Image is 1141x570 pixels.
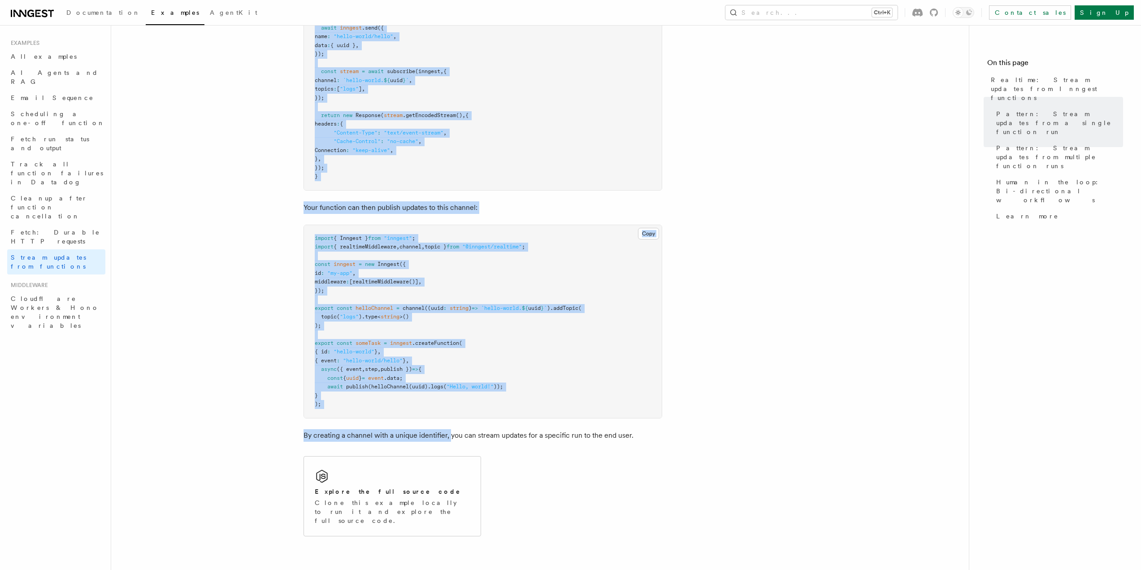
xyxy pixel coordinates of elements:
[334,244,396,250] span: { realtimeMiddleware
[381,313,399,320] span: string
[725,5,898,20] button: Search...Ctrl+K
[362,25,377,31] span: .send
[327,348,330,355] span: :
[368,375,384,381] span: event
[11,135,89,152] span: Fetch run status and output
[151,9,199,16] span: Examples
[362,366,365,372] span: ,
[365,366,377,372] span: step
[362,68,365,74] span: =
[447,383,494,390] span: "Hello, world!"
[393,33,396,39] span: ,
[578,305,581,311] span: (
[315,322,321,329] span: );
[340,25,362,31] span: inngest
[315,401,321,407] span: );
[443,130,447,136] span: ,
[996,178,1123,205] span: Human in the loop: Bi-directional workflows
[396,305,399,311] span: =
[547,305,550,311] span: )
[384,112,403,118] span: stream
[327,33,330,39] span: :
[11,69,98,85] span: AI Agents and RAG
[462,112,465,118] span: ,
[993,140,1123,174] a: Pattern: Stream updates from multiple function runs
[7,282,48,289] span: Middleware
[425,244,447,250] span: topic }
[334,86,337,92] span: :
[321,112,340,118] span: return
[387,138,418,144] span: "no-cache"
[987,72,1123,106] a: Realtime: Stream updates from Inngest functions
[337,313,340,320] span: (
[384,375,403,381] span: .data;
[7,131,105,156] a: Fetch run status and output
[399,244,421,250] span: channel
[337,121,340,127] span: :
[343,375,346,381] span: {
[334,33,393,39] span: "hello-world/hello"
[7,106,105,131] a: Scheduling a one-off function
[315,156,318,162] span: }
[356,305,393,311] span: helloChannel
[61,3,146,24] a: Documentation
[330,42,356,48] span: { uuid }
[315,348,327,355] span: { id
[304,201,662,214] p: Your function can then publish updates to this channel:
[340,313,359,320] span: "logs"
[425,305,443,311] span: ((uuid
[343,112,352,118] span: new
[447,244,459,250] span: from
[321,270,324,276] span: :
[443,383,447,390] span: (
[321,25,337,31] span: await
[409,77,412,83] span: ,
[7,48,105,65] a: All examples
[381,138,384,144] span: :
[403,112,456,118] span: .getEncodedStream
[327,375,343,381] span: const
[403,305,425,311] span: channel
[315,487,461,496] h2: Explore the full source code
[396,244,399,250] span: ,
[377,130,381,136] span: :
[7,224,105,249] a: Fetch: Durable HTTP requests
[7,90,105,106] a: Email Sequence
[991,75,1123,102] span: Realtime: Stream updates from Inngest functions
[327,270,352,276] span: "my-app"
[334,261,356,267] span: inngest
[362,313,377,320] span: .type
[315,498,470,525] p: Clone this example locally to run it and explore the full source code.
[334,138,381,144] span: "Cache-Control"
[315,357,337,364] span: { event
[337,305,352,311] span: const
[337,86,340,92] span: [
[11,229,100,245] span: Fetch: Durable HTTP requests
[337,77,340,83] span: :
[349,278,352,285] span: [
[418,366,421,372] span: {
[11,161,103,186] span: Track all function failures in Datadog
[403,77,406,83] span: }
[377,313,381,320] span: <
[421,244,425,250] span: ,
[356,340,381,346] span: someTask
[356,112,381,118] span: Response
[315,121,337,127] span: headers
[327,42,330,48] span: :
[343,77,384,83] span: `hello-world.
[337,357,340,364] span: :
[377,25,384,31] span: ({
[384,130,443,136] span: "text/event-stream"
[384,77,390,83] span: ${
[11,53,77,60] span: All examples
[522,244,525,250] span: ;
[377,366,381,372] span: ,
[1075,5,1134,20] a: Sign Up
[377,348,381,355] span: ,
[406,77,409,83] span: `
[315,77,337,83] span: channel
[384,235,412,241] span: "inngest"
[315,165,324,171] span: });
[993,208,1123,224] a: Learn more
